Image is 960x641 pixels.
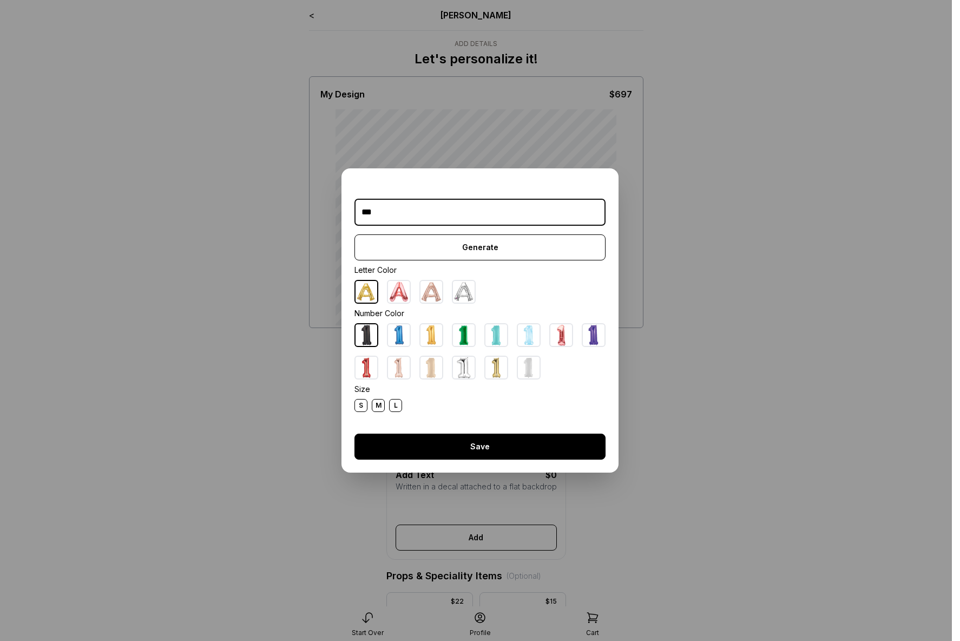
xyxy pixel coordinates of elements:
div: S [354,399,367,412]
div: M [372,399,385,412]
div: Number Color [354,308,606,319]
button: Save [354,434,606,460]
button: Generate [354,234,606,260]
div: L [389,399,402,412]
div: Size [354,384,606,395]
div: Letter Color [354,265,606,276]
